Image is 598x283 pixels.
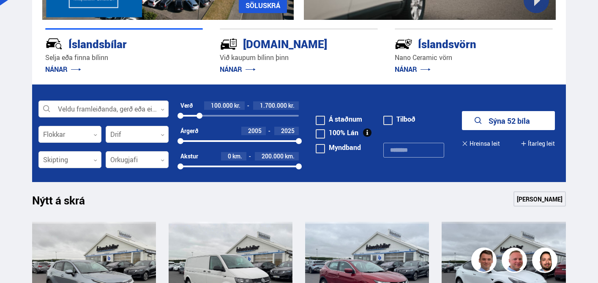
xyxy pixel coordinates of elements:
[220,53,378,63] p: Við kaupum bílinn þinn
[395,35,412,53] img: -Svtn6bYgwAsiwNX.svg
[228,152,231,160] span: 0
[248,127,262,135] span: 2005
[262,152,284,160] span: 200.000
[180,102,193,109] div: Verð
[234,102,240,109] span: kr.
[180,153,198,160] div: Akstur
[533,249,559,274] img: nhp88E3Fdnt1Opn2.png
[211,101,233,109] span: 100.000
[462,111,555,130] button: Sýna 52 bíla
[521,134,555,153] button: Ítarleg leit
[7,3,32,29] button: Open LiveChat chat widget
[383,116,415,122] label: Tilboð
[395,65,431,74] a: NÁNAR
[472,249,498,274] img: FbJEzSuNWCJXmdc-.webp
[288,102,295,109] span: kr.
[232,153,242,160] span: km.
[503,249,528,274] img: siFngHWaQ9KaOqBr.png
[513,191,566,207] a: [PERSON_NAME]
[395,36,523,51] div: Íslandsvörn
[395,53,553,63] p: Nano Ceramic vörn
[45,35,63,53] img: JRvxyua_JYH6wB4c.svg
[316,116,362,122] label: Á staðnum
[220,65,256,74] a: NÁNAR
[285,153,295,160] span: km.
[220,35,238,53] img: tr5P-W3DuiFaO7aO.svg
[180,128,198,134] div: Árgerð
[462,134,500,153] button: Hreinsa leit
[316,129,358,136] label: 100% Lán
[45,36,173,51] div: Íslandsbílar
[45,53,203,63] p: Selja eða finna bílinn
[281,127,295,135] span: 2025
[316,144,361,151] label: Myndband
[32,194,100,212] h1: Nýtt á skrá
[220,36,348,51] div: [DOMAIN_NAME]
[260,101,287,109] span: 1.700.000
[45,65,81,74] a: NÁNAR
